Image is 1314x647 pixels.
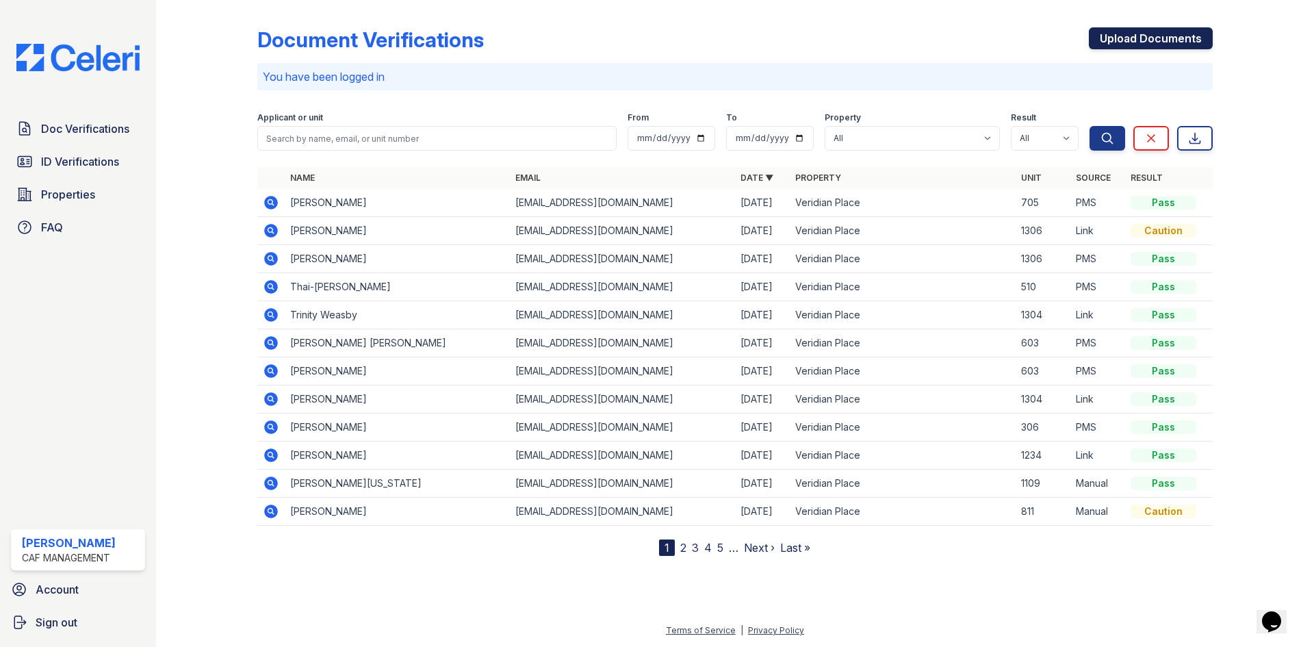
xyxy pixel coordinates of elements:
[1070,442,1125,470] td: Link
[510,329,735,357] td: [EMAIL_ADDRESS][DOMAIN_NAME]
[692,541,699,555] a: 3
[1016,301,1070,329] td: 1304
[735,385,790,414] td: [DATE]
[1016,245,1070,273] td: 1306
[1131,505,1196,518] div: Caution
[1016,470,1070,498] td: 1109
[1070,273,1125,301] td: PMS
[659,540,675,556] div: 1
[1131,308,1196,322] div: Pass
[41,219,63,236] span: FAQ
[790,414,1015,442] td: Veridian Place
[1070,245,1125,273] td: PMS
[780,541,810,555] a: Last »
[510,498,735,526] td: [EMAIL_ADDRESS][DOMAIN_NAME]
[1016,385,1070,414] td: 1304
[1131,364,1196,378] div: Pass
[5,576,151,603] a: Account
[1070,217,1125,245] td: Link
[1070,385,1125,414] td: Link
[1016,498,1070,526] td: 811
[1011,112,1036,123] label: Result
[1131,392,1196,406] div: Pass
[1070,189,1125,217] td: PMS
[285,357,510,385] td: [PERSON_NAME]
[285,329,510,357] td: [PERSON_NAME] [PERSON_NAME]
[510,273,735,301] td: [EMAIL_ADDRESS][DOMAIN_NAME]
[744,541,775,555] a: Next ›
[5,609,151,636] a: Sign out
[510,301,735,329] td: [EMAIL_ADDRESS][DOMAIN_NAME]
[1070,329,1125,357] td: PMS
[1131,173,1163,183] a: Result
[1131,196,1196,210] div: Pass
[740,173,773,183] a: Date ▼
[1016,329,1070,357] td: 603
[825,112,861,123] label: Property
[285,217,510,245] td: [PERSON_NAME]
[285,189,510,217] td: [PERSON_NAME]
[510,414,735,442] td: [EMAIL_ADDRESS][DOMAIN_NAME]
[510,357,735,385] td: [EMAIL_ADDRESS][DOMAIN_NAME]
[704,541,712,555] a: 4
[790,217,1015,245] td: Veridian Place
[1131,420,1196,434] div: Pass
[22,551,116,565] div: CAF Management
[257,27,484,52] div: Document Verifications
[285,245,510,273] td: [PERSON_NAME]
[790,245,1015,273] td: Veridian Place
[1131,448,1196,462] div: Pass
[1016,217,1070,245] td: 1306
[1070,414,1125,442] td: PMS
[1131,336,1196,350] div: Pass
[11,214,145,241] a: FAQ
[748,625,804,635] a: Privacy Policy
[22,535,116,551] div: [PERSON_NAME]
[735,245,790,273] td: [DATE]
[257,112,323,123] label: Applicant or unit
[1070,498,1125,526] td: Manual
[790,385,1015,414] td: Veridian Place
[290,173,315,183] a: Name
[790,301,1015,329] td: Veridian Place
[1016,273,1070,301] td: 510
[1016,414,1070,442] td: 306
[41,186,95,203] span: Properties
[5,44,151,71] img: CE_Logo_Blue-a8612792a0a2168367f1c8372b55b34899dd931a85d93a1a3d3e32e68fde9ad4.png
[285,498,510,526] td: [PERSON_NAME]
[285,414,510,442] td: [PERSON_NAME]
[41,153,119,170] span: ID Verifications
[36,581,79,598] span: Account
[510,442,735,470] td: [EMAIL_ADDRESS][DOMAIN_NAME]
[41,120,129,137] span: Doc Verifications
[285,470,510,498] td: [PERSON_NAME][US_STATE]
[726,112,737,123] label: To
[735,329,790,357] td: [DATE]
[11,181,145,208] a: Properties
[257,126,617,151] input: Search by name, email, or unit number
[1016,442,1070,470] td: 1234
[735,414,790,442] td: [DATE]
[285,301,510,329] td: Trinity Weasby
[680,541,686,555] a: 2
[735,470,790,498] td: [DATE]
[790,470,1015,498] td: Veridian Place
[735,442,790,470] td: [DATE]
[735,273,790,301] td: [DATE]
[790,498,1015,526] td: Veridian Place
[735,189,790,217] td: [DATE]
[735,301,790,329] td: [DATE]
[729,540,738,556] span: …
[285,273,510,301] td: Thai-[PERSON_NAME]
[795,173,841,183] a: Property
[510,385,735,414] td: [EMAIL_ADDRESS][DOMAIN_NAME]
[740,625,743,635] div: |
[790,357,1015,385] td: Veridian Place
[36,614,77,631] span: Sign out
[510,470,735,498] td: [EMAIL_ADDRESS][DOMAIN_NAME]
[11,115,145,142] a: Doc Verifications
[1070,470,1125,498] td: Manual
[1131,252,1196,266] div: Pass
[1016,357,1070,385] td: 603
